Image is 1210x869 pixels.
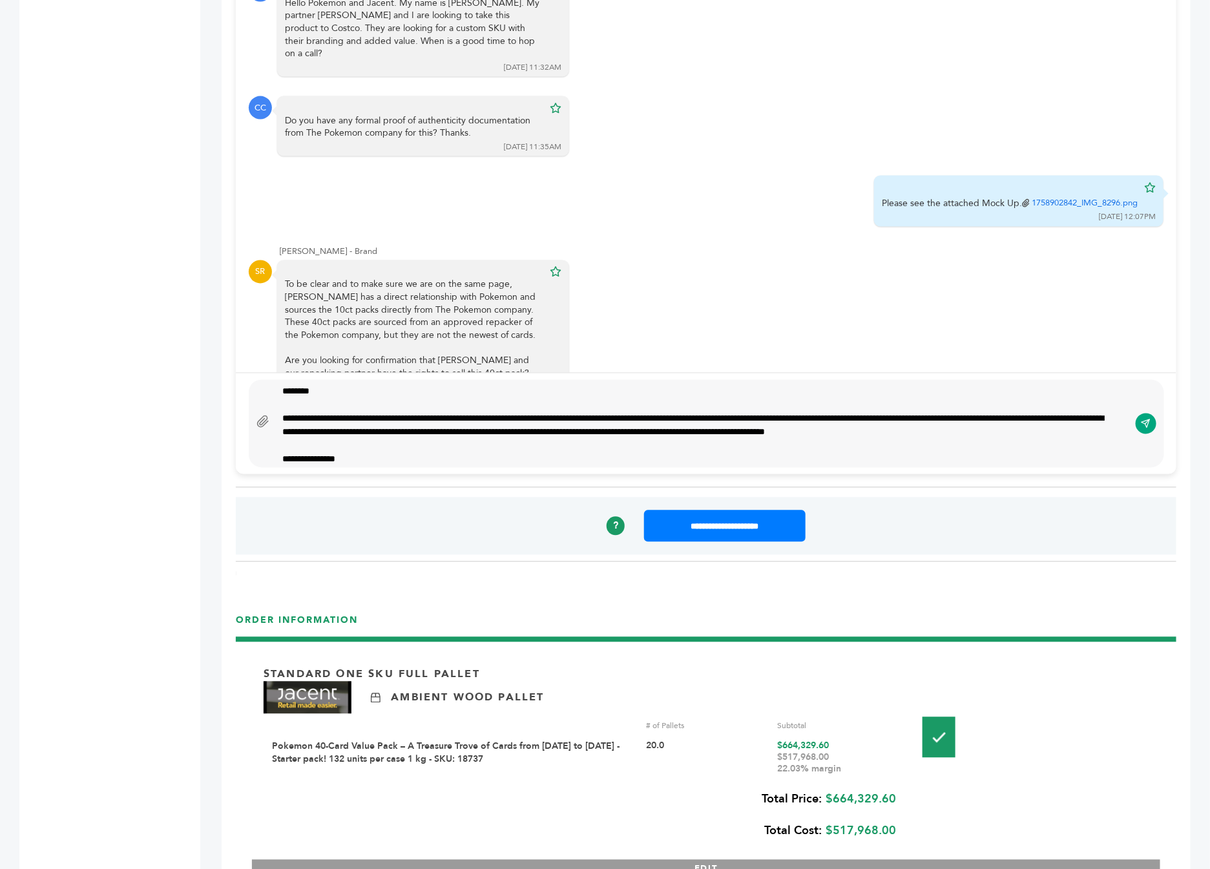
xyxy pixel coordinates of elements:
[646,740,767,775] div: 20.0
[264,784,897,847] div: $664,329.60 $517,968.00
[777,752,899,775] div: $517,968.00 22.03% margin
[882,194,1138,210] div: Please see the attached Mock Up.
[285,278,543,405] div: To be clear and to make sure we are on the same page, [PERSON_NAME] has a direct relationship wit...
[777,720,899,732] div: Subtotal
[285,355,543,380] div: Are you looking for confirmation that [PERSON_NAME] and our repacking partner have the rights to ...
[285,114,543,140] div: Do you have any formal proof of authenticity documentation from The Pokemon company for this? Tha...
[762,791,822,808] b: Total Price:
[371,693,381,703] img: Ambient
[280,246,1163,258] div: [PERSON_NAME] - Brand
[504,141,561,152] div: [DATE] 11:35AM
[249,96,272,120] div: CC
[1032,198,1138,209] a: 1758902842_IMG_8296.png
[607,517,625,535] a: ?
[1099,212,1156,223] div: [DATE] 12:07PM
[504,62,561,73] div: [DATE] 11:32AM
[646,720,767,732] div: # of Pallets
[272,740,620,766] a: Pokemon 40-Card Value Pack – A Treasure Trove of Cards from [DATE] to [DATE] - Starter pack! 132 ...
[923,717,955,758] img: Pallet-Icons-01.png
[264,682,351,714] img: Brand Name
[391,691,544,705] p: Ambient Wood Pallet
[264,667,480,682] p: Standard One Sku Full Pallet
[236,614,1176,637] h3: ORDER INFORMATION
[777,740,899,775] div: $664,329.60
[249,260,272,284] div: SR
[765,823,822,839] b: Total Cost:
